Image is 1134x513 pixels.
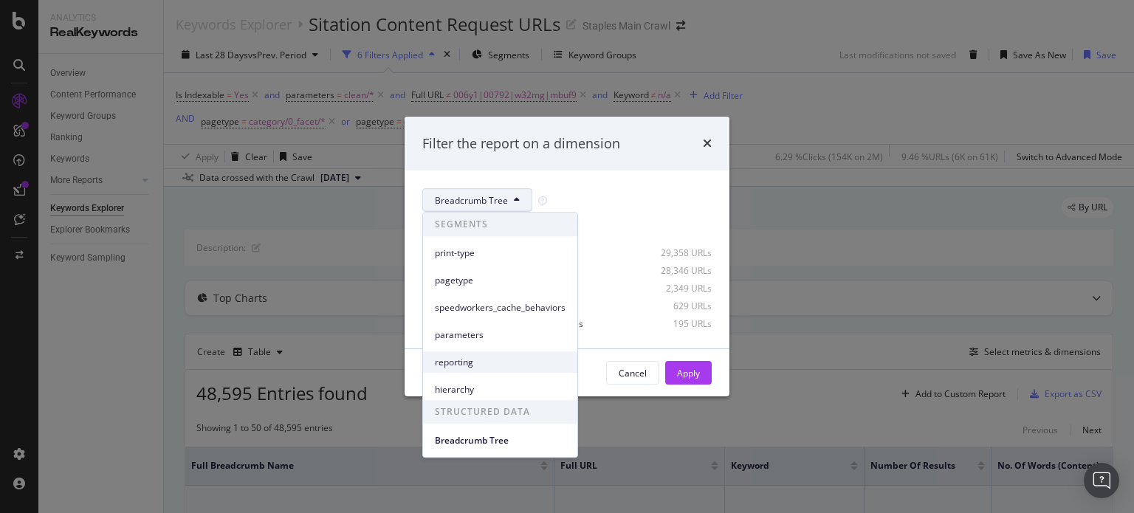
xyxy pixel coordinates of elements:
[435,194,508,207] span: Breadcrumb Tree
[435,301,566,314] span: speedworkers_cache_behaviors
[405,117,729,397] div: modal
[665,361,712,385] button: Apply
[639,300,712,312] div: 629 URLs
[677,367,700,379] div: Apply
[606,361,659,385] button: Cancel
[619,367,647,379] div: Cancel
[423,400,577,424] span: STRUCTURED DATA
[435,383,566,396] span: hierarchy
[422,134,620,154] div: Filter the report on a dimension
[435,247,566,260] span: print-type
[639,317,712,330] div: 195 URLs
[435,356,566,369] span: reporting
[435,434,566,447] span: Breadcrumb Tree
[435,328,566,342] span: parameters
[639,247,712,259] div: 29,358 URLs
[703,134,712,154] div: times
[639,282,712,295] div: 2,349 URLs
[422,188,532,212] button: Breadcrumb Tree
[1084,463,1119,498] div: Open Intercom Messenger
[423,213,577,236] span: SEGMENTS
[639,264,712,277] div: 28,346 URLs
[435,274,566,287] span: pagetype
